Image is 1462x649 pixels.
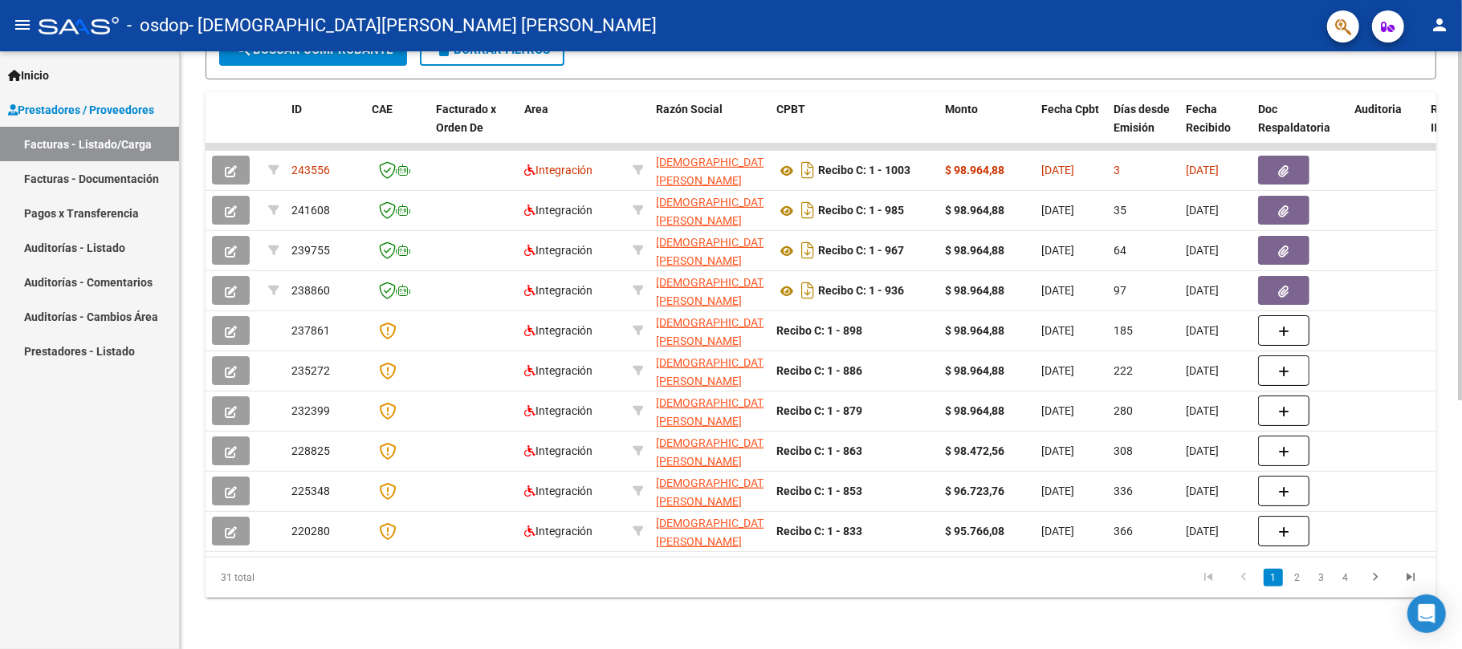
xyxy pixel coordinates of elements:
div: 27315674684 [656,153,764,187]
strong: $ 98.472,56 [945,444,1004,457]
span: Monto [945,103,978,116]
a: 1 [1264,569,1283,586]
strong: Recibo C: 1 - 886 [776,364,862,377]
mat-icon: menu [13,15,32,34]
datatable-header-cell: Area [518,92,626,163]
span: [DATE] [1041,204,1074,217]
span: [DEMOGRAPHIC_DATA][PERSON_NAME] [PERSON_NAME] [656,477,773,526]
strong: $ 98.964,88 [945,244,1004,257]
span: [DEMOGRAPHIC_DATA][PERSON_NAME] [PERSON_NAME] [656,356,773,406]
span: Buscar Comprobante [234,43,393,57]
span: [DEMOGRAPHIC_DATA][PERSON_NAME] [PERSON_NAME] [656,396,773,446]
span: [DATE] [1186,164,1219,176]
span: [DATE] [1186,284,1219,297]
span: [DATE] [1041,364,1074,377]
datatable-header-cell: CPBT [770,92,939,163]
i: Descargar documento [797,237,818,263]
span: 280 [1114,404,1133,417]
div: 27315674684 [656,193,764,227]
span: 238860 [291,284,330,297]
span: [DEMOGRAPHIC_DATA][PERSON_NAME] [PERSON_NAME] [656,276,773,326]
span: CPBT [776,103,805,116]
strong: Recibo C: 1 - 853 [776,485,862,497]
span: [DATE] [1186,525,1219,537]
span: Facturado x Orden De [436,103,496,134]
a: 4 [1336,569,1355,586]
span: [DEMOGRAPHIC_DATA][PERSON_NAME] [PERSON_NAME] [656,236,773,286]
span: Integración [524,404,593,417]
div: 27315674684 [656,274,764,307]
strong: Recibo C: 1 - 1003 [818,164,910,177]
datatable-header-cell: ID [285,92,365,163]
span: 185 [1114,324,1133,337]
datatable-header-cell: Facturado x Orden De [430,92,518,163]
i: Descargar documento [797,197,818,223]
div: Open Intercom Messenger [1407,594,1446,633]
span: Doc Respaldatoria [1258,103,1330,134]
span: Fecha Recibido [1186,103,1231,134]
span: Integración [524,244,593,257]
span: 336 [1114,485,1133,497]
i: Descargar documento [797,278,818,303]
span: [DATE] [1186,404,1219,417]
span: [DEMOGRAPHIC_DATA][PERSON_NAME] [PERSON_NAME] [656,436,773,486]
span: 220280 [291,525,330,537]
span: [DATE] [1186,204,1219,217]
span: Integración [524,444,593,457]
span: 3 [1114,164,1120,176]
strong: $ 96.723,76 [945,485,1004,497]
span: [DATE] [1041,324,1074,337]
span: Integración [524,284,593,297]
span: CAE [372,103,393,116]
span: [DATE] [1041,284,1074,297]
span: Borrar Filtros [434,43,550,57]
span: [DATE] [1041,525,1074,537]
span: Integración [524,324,593,337]
strong: Recibo C: 1 - 898 [776,324,862,337]
span: - [DEMOGRAPHIC_DATA][PERSON_NAME] [PERSON_NAME] [189,8,657,43]
span: Integración [524,364,593,377]
span: Integración [524,204,593,217]
strong: Recibo C: 1 - 833 [776,525,862,537]
span: [DATE] [1041,444,1074,457]
datatable-header-cell: Doc Respaldatoria [1252,92,1348,163]
div: 27315674684 [656,394,764,428]
span: [DATE] [1041,404,1074,417]
strong: $ 98.964,88 [945,284,1004,297]
strong: $ 98.964,88 [945,404,1004,417]
li: page 3 [1309,564,1334,591]
div: 27315674684 [656,514,764,548]
strong: Recibo C: 1 - 967 [818,245,904,258]
span: [DATE] [1186,485,1219,497]
span: 232399 [291,404,330,417]
span: 35 [1114,204,1126,217]
datatable-header-cell: Auditoria [1348,92,1424,163]
div: 27315674684 [656,474,764,508]
span: [DEMOGRAPHIC_DATA][PERSON_NAME] [PERSON_NAME] [656,316,773,366]
span: Area [524,103,548,116]
div: 27315674684 [656,314,764,347]
span: 235272 [291,364,330,377]
span: [DATE] [1041,244,1074,257]
a: 3 [1312,569,1331,586]
div: 27315674684 [656,233,764,267]
datatable-header-cell: Razón Social [650,92,770,163]
span: 308 [1114,444,1133,457]
span: [DATE] [1186,444,1219,457]
span: Días desde Emisión [1114,103,1170,134]
strong: $ 98.964,88 [945,204,1004,217]
a: go to previous page [1228,569,1259,586]
a: go to last page [1395,569,1426,586]
span: [DATE] [1186,324,1219,337]
a: go to next page [1360,569,1391,586]
span: 239755 [291,244,330,257]
span: Fecha Cpbt [1041,103,1099,116]
strong: Recibo C: 1 - 936 [818,285,904,298]
span: [DEMOGRAPHIC_DATA][PERSON_NAME] [PERSON_NAME] [656,517,773,566]
span: 241608 [291,204,330,217]
datatable-header-cell: Monto [939,92,1035,163]
strong: $ 98.964,88 [945,364,1004,377]
span: 97 [1114,284,1126,297]
strong: Recibo C: 1 - 879 [776,404,862,417]
strong: Recibo C: 1 - 863 [776,444,862,457]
